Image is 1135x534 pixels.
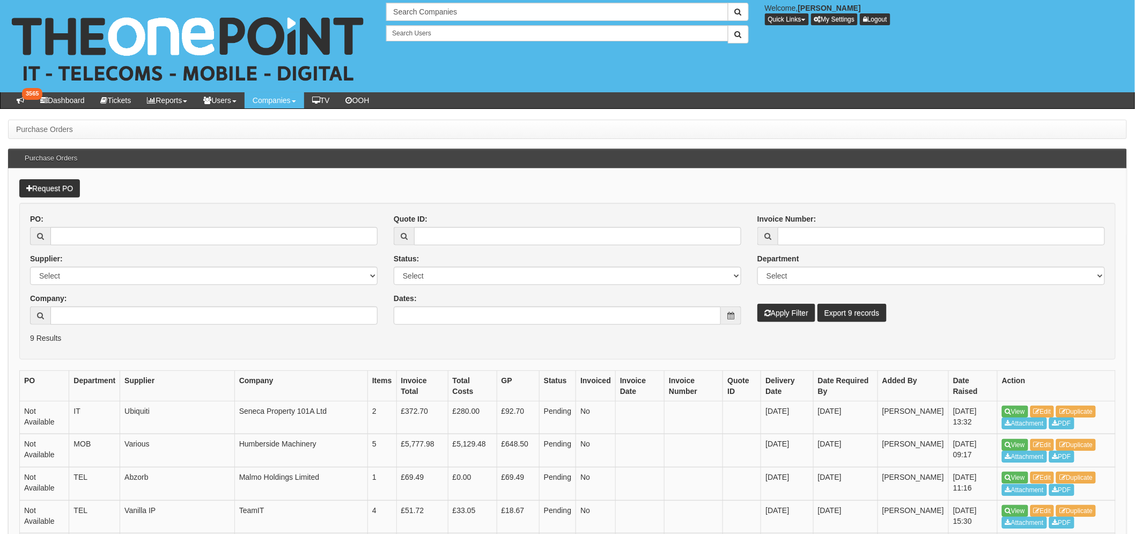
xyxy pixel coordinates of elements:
td: TEL [69,500,120,533]
td: No [576,467,616,500]
a: Logout [860,13,890,25]
td: Not Available [20,500,69,533]
td: TeamIT [234,500,367,533]
td: Pending [539,434,576,467]
p: 9 Results [30,333,1105,343]
th: Department [69,370,120,401]
td: £372.70 [396,401,448,434]
label: Status: [394,253,419,264]
li: Purchase Orders [16,124,73,135]
input: Search Companies [386,3,728,21]
td: Pending [539,500,576,533]
td: 5 [367,434,396,467]
th: Action [998,370,1116,401]
td: £5,777.98 [396,434,448,467]
div: Welcome, [757,3,1135,25]
a: View [1002,472,1028,484]
td: [DATE] [761,434,813,467]
th: Date Required By [813,370,878,401]
td: [DATE] [813,434,878,467]
button: Apply Filter [757,304,815,322]
td: MOB [69,434,120,467]
label: Company: [30,293,67,304]
td: [DATE] [761,467,813,500]
h3: Purchase Orders [19,149,83,167]
a: Edit [1030,472,1055,484]
th: Status [539,370,576,401]
td: £33.05 [448,500,497,533]
a: Edit [1030,505,1055,517]
td: [DATE] [813,467,878,500]
td: Malmo Holdings Limited [234,467,367,500]
th: PO [20,370,69,401]
label: Dates: [394,293,417,304]
th: Added By [878,370,948,401]
a: Dashboard [32,92,93,108]
th: Company [234,370,367,401]
td: TEL [69,467,120,500]
a: PDF [1049,451,1074,463]
a: PDF [1049,517,1074,529]
a: OOH [338,92,378,108]
label: Invoice Number: [757,214,816,224]
input: Search Users [386,25,728,41]
th: Invoice Number [665,370,723,401]
a: Reports [139,92,195,108]
a: Duplicate [1056,439,1096,451]
td: £69.49 [396,467,448,500]
td: [DATE] [761,401,813,434]
td: 4 [367,500,396,533]
a: Attachment [1002,451,1047,463]
th: Date Raised [948,370,997,401]
td: [DATE] 15:30 [948,500,997,533]
td: £648.50 [497,434,539,467]
a: Duplicate [1056,472,1096,484]
a: Export 9 records [817,304,887,322]
td: Humberside Machinery [234,434,367,467]
a: Companies [245,92,304,108]
td: [DATE] [813,401,878,434]
a: Attachment [1002,484,1047,496]
td: £0.00 [448,467,497,500]
td: £92.70 [497,401,539,434]
td: [DATE] 13:32 [948,401,997,434]
a: Edit [1030,406,1055,418]
td: £280.00 [448,401,497,434]
td: No [576,401,616,434]
td: 1 [367,467,396,500]
th: Total Costs [448,370,497,401]
td: [PERSON_NAME] [878,467,948,500]
label: Quote ID: [394,214,428,224]
a: View [1002,406,1028,418]
td: [PERSON_NAME] [878,500,948,533]
th: Items [367,370,396,401]
th: Delivery Date [761,370,813,401]
a: View [1002,505,1028,517]
a: Users [195,92,245,108]
td: £51.72 [396,500,448,533]
td: Pending [539,467,576,500]
a: Request PO [19,179,80,197]
a: My Settings [811,13,858,25]
a: PDF [1049,418,1074,429]
td: Not Available [20,467,69,500]
label: Department [757,253,799,264]
td: Abzorb [120,467,235,500]
a: Attachment [1002,517,1047,529]
td: 2 [367,401,396,434]
th: Invoice Date [616,370,665,401]
th: GP [497,370,539,401]
b: [PERSON_NAME] [798,4,861,12]
td: [PERSON_NAME] [878,434,948,467]
td: IT [69,401,120,434]
th: Supplier [120,370,235,401]
a: Duplicate [1056,406,1096,418]
a: View [1002,439,1028,451]
td: [DATE] 09:17 [948,434,997,467]
td: Seneca Property 101A Ltd [234,401,367,434]
th: Invoiced [576,370,616,401]
td: Pending [539,401,576,434]
span: 3565 [22,88,42,100]
td: Various [120,434,235,467]
a: Attachment [1002,418,1047,429]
